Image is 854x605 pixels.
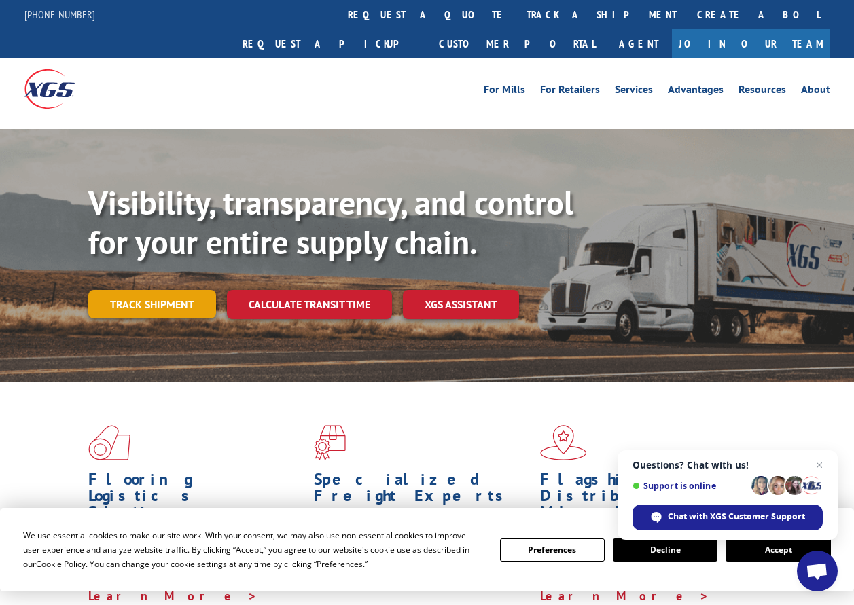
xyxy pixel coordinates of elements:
[88,588,257,604] a: Learn More >
[668,84,724,99] a: Advantages
[500,538,605,562] button: Preferences
[88,181,573,263] b: Visibility, transparency, and control for your entire supply chain.
[540,471,755,527] h1: Flagship Distribution Model
[24,7,95,21] a: [PHONE_NUMBER]
[36,558,86,570] span: Cookie Policy
[605,29,672,58] a: Agent
[429,29,605,58] a: Customer Portal
[88,290,216,318] a: Track shipment
[227,290,392,319] a: Calculate transit time
[540,84,600,99] a: For Retailers
[88,425,130,460] img: xgs-icon-total-supply-chain-intelligence-red
[23,528,483,571] div: We use essential cookies to make our site work. With your consent, we may also use non-essential ...
[540,425,587,460] img: xgs-icon-flagship-distribution-model-red
[314,425,346,460] img: xgs-icon-focused-on-flooring-red
[801,84,830,99] a: About
[633,481,747,491] span: Support is online
[668,511,805,523] span: Chat with XGS Customer Support
[232,29,429,58] a: Request a pickup
[613,538,717,562] button: Decline
[484,84,525,99] a: For Mills
[615,84,653,99] a: Services
[317,558,363,570] span: Preferences
[726,538,830,562] button: Accept
[633,505,823,530] span: Chat with XGS Customer Support
[314,471,529,511] h1: Specialized Freight Experts
[739,84,786,99] a: Resources
[797,551,838,591] a: Open chat
[403,290,519,319] a: XGS ASSISTANT
[88,471,304,527] h1: Flooring Logistics Solutions
[672,29,830,58] a: Join Our Team
[540,588,709,604] a: Learn More >
[633,460,823,471] span: Questions? Chat with us!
